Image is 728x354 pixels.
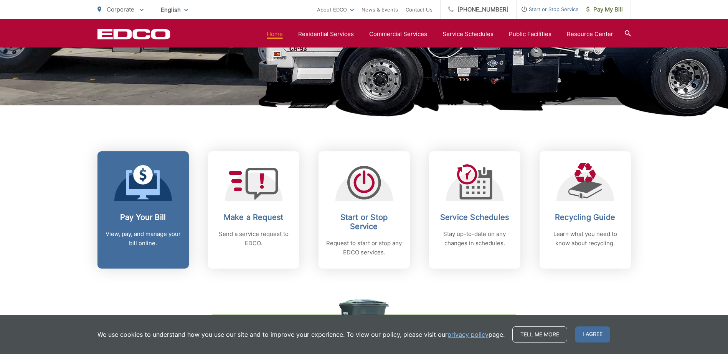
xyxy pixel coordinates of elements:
[442,29,494,39] a: Service Schedules
[547,213,623,222] h2: Recycling Guide
[97,29,170,39] a: EDCD logo. Return to the homepage.
[216,213,292,222] h2: Make a Request
[105,229,181,248] p: View, pay, and manage your bill online.
[369,29,427,39] a: Commercial Services
[97,330,505,339] p: We use cookies to understand how you use our site and to improve your experience. To view our pol...
[437,213,513,222] h2: Service Schedules
[326,239,402,257] p: Request to start or stop any EDCO services.
[97,151,189,269] a: Pay Your Bill View, pay, and manage your bill online.
[447,330,489,339] a: privacy policy
[586,5,623,14] span: Pay My Bill
[107,6,134,13] span: Corporate
[298,29,354,39] a: Residential Services
[326,213,402,231] h2: Start or Stop Service
[567,29,613,39] a: Resource Center
[406,5,433,14] a: Contact Us
[362,5,398,14] a: News & Events
[575,326,610,343] span: I agree
[216,229,292,248] p: Send a service request to EDCO.
[540,151,631,269] a: Recycling Guide Learn what you need to know about recycling.
[155,3,194,16] span: English
[547,229,623,248] p: Learn what you need to know about recycling.
[267,29,283,39] a: Home
[509,29,551,39] a: Public Facilities
[437,229,513,248] p: Stay up-to-date on any changes in schedules.
[317,5,354,14] a: About EDCO
[429,151,520,269] a: Service Schedules Stay up-to-date on any changes in schedules.
[105,213,181,222] h2: Pay Your Bill
[512,326,567,343] a: Tell me more
[208,151,299,269] a: Make a Request Send a service request to EDCO.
